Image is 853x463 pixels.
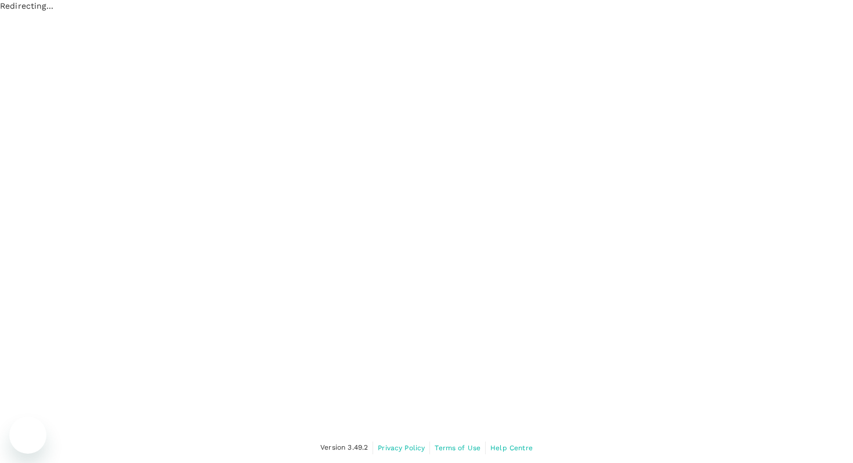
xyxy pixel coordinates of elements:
[320,442,368,454] span: Version 3.49.2
[490,442,533,454] a: Help Centre
[435,442,480,454] a: Terms of Use
[9,417,46,454] iframe: Button to launch messaging window
[435,444,480,452] span: Terms of Use
[490,444,533,452] span: Help Centre
[378,442,425,454] a: Privacy Policy
[378,444,425,452] span: Privacy Policy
